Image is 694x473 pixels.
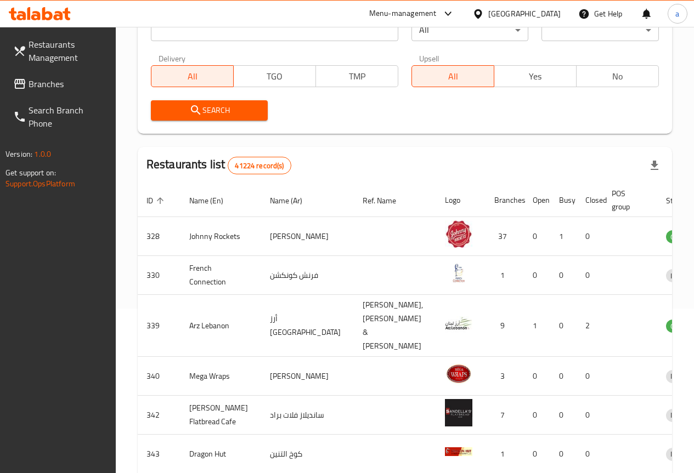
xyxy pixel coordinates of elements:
td: 0 [524,256,550,295]
td: 0 [524,396,550,435]
td: فرنش كونكشن [261,256,354,295]
div: Menu-management [369,7,437,20]
img: Johnny Rockets [445,220,472,248]
th: Closed [577,184,603,217]
th: Branches [486,184,524,217]
span: 41224 record(s) [228,161,290,171]
span: All [156,69,229,84]
a: Search Branch Phone [4,97,116,136]
td: [PERSON_NAME] [261,357,354,396]
div: Export file [641,152,668,179]
span: Restaurants Management [29,38,107,64]
td: Arz Lebanon [180,295,261,357]
button: Search [151,100,268,121]
span: Search Branch Phone [29,104,107,130]
th: Open [524,184,550,217]
span: Search [160,104,259,117]
button: TMP [315,65,398,87]
td: 7 [486,396,524,435]
img: Sandella's Flatbread Cafe [445,399,472,426]
span: a [675,8,679,20]
td: 0 [577,217,603,256]
label: Delivery [159,54,186,62]
th: Logo [436,184,486,217]
img: Arz Lebanon [445,310,472,337]
td: 342 [138,396,180,435]
td: Johnny Rockets [180,217,261,256]
td: [PERSON_NAME],[PERSON_NAME] & [PERSON_NAME] [354,295,436,357]
td: French Connection [180,256,261,295]
button: All [411,65,494,87]
a: Restaurants Management [4,31,116,71]
td: 0 [550,396,577,435]
span: Version: [5,147,32,161]
span: Branches [29,77,107,90]
td: 3 [486,357,524,396]
td: 0 [577,357,603,396]
span: ID [146,194,167,207]
button: No [576,65,659,87]
div: Total records count [228,157,291,174]
td: 328 [138,217,180,256]
td: 1 [550,217,577,256]
span: Name (En) [189,194,238,207]
td: 0 [550,357,577,396]
span: TMP [320,69,394,84]
a: Branches [4,71,116,97]
td: [PERSON_NAME] Flatbread Cafe [180,396,261,435]
div: [GEOGRAPHIC_DATA] [488,8,561,20]
span: Yes [499,69,572,84]
div: ​ [541,19,659,41]
span: TGO [238,69,312,84]
td: [PERSON_NAME] [261,217,354,256]
td: 330 [138,256,180,295]
td: 0 [577,256,603,295]
td: 37 [486,217,524,256]
span: Ref. Name [363,194,410,207]
td: 1 [486,256,524,295]
th: Busy [550,184,577,217]
input: Search for restaurant name or ID.. [151,19,398,41]
td: 0 [577,396,603,435]
button: Yes [494,65,577,87]
td: أرز [GEOGRAPHIC_DATA] [261,295,354,357]
td: 0 [524,217,550,256]
td: 0 [550,256,577,295]
span: All [416,69,490,84]
span: OPEN [666,231,693,243]
span: OPEN [666,320,693,333]
span: 1.0.0 [34,147,51,161]
img: Mega Wraps [445,360,472,387]
img: Dragon Hut [445,438,472,465]
div: OPEN [666,230,693,243]
td: سانديلاز فلات براد [261,396,354,435]
span: Get support on: [5,166,56,180]
td: 339 [138,295,180,357]
td: 0 [524,357,550,396]
a: Support.OpsPlatform [5,176,75,191]
td: 9 [486,295,524,357]
td: 0 [550,295,577,357]
td: 1 [524,295,550,357]
label: Upsell [419,54,439,62]
button: TGO [233,65,316,87]
span: No [581,69,654,84]
td: 2 [577,295,603,357]
td: 340 [138,357,180,396]
img: French Connection [445,259,472,287]
span: POS group [612,187,644,213]
h2: Restaurants list [146,156,291,174]
div: All [411,19,529,41]
span: Name (Ar) [270,194,317,207]
td: Mega Wraps [180,357,261,396]
button: All [151,65,234,87]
